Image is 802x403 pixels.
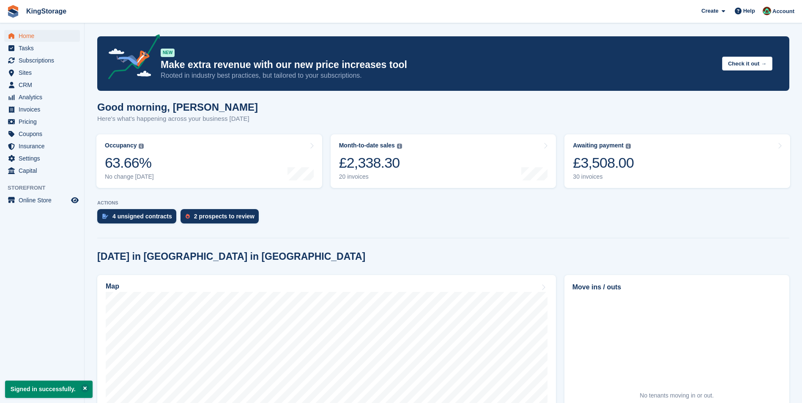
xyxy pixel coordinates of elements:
[23,4,70,18] a: KingStorage
[97,251,365,262] h2: [DATE] in [GEOGRAPHIC_DATA] in [GEOGRAPHIC_DATA]
[4,54,80,66] a: menu
[339,142,395,149] div: Month-to-date sales
[19,67,69,79] span: Sites
[102,214,108,219] img: contract_signature_icon-13c848040528278c33f63329250d36e43548de30e8caae1d1a13099fd9432cc5.svg
[7,5,19,18] img: stora-icon-8386f47178a22dfd0bd8f6a31ec36ba5ce8667c1dd55bd0f319d3a0aa187defe.svg
[101,34,160,82] img: price-adjustments-announcement-icon-8257ccfd72463d97f412b2fc003d46551f7dbcb40ab6d574587a9cd5c0d94...
[19,128,69,140] span: Coupons
[573,173,634,180] div: 30 invoices
[4,194,80,206] a: menu
[19,91,69,103] span: Analytics
[105,154,154,172] div: 63.66%
[105,173,154,180] div: No change [DATE]
[19,103,69,115] span: Invoices
[161,71,715,80] p: Rooted in industry best practices, but tailored to your subscriptions.
[19,42,69,54] span: Tasks
[181,209,263,228] a: 2 prospects to review
[19,165,69,177] span: Capital
[573,142,624,149] div: Awaiting payment
[772,7,794,16] span: Account
[19,116,69,128] span: Pricing
[763,7,771,15] img: John King
[339,173,402,180] div: 20 invoices
[701,7,718,15] span: Create
[97,114,258,124] p: Here's what's happening across your business [DATE]
[4,67,80,79] a: menu
[19,30,69,42] span: Home
[70,195,80,205] a: Preview store
[8,184,84,192] span: Storefront
[397,144,402,149] img: icon-info-grey-7440780725fd019a000dd9b08b2336e03edf1995a4989e88bcd33f0948082b44.svg
[572,282,781,292] h2: Move ins / outs
[4,165,80,177] a: menu
[19,152,69,164] span: Settings
[4,140,80,152] a: menu
[19,54,69,66] span: Subscriptions
[339,154,402,172] div: £2,338.30
[4,116,80,128] a: menu
[640,391,714,400] div: No tenants moving in or out.
[19,194,69,206] span: Online Store
[743,7,755,15] span: Help
[4,42,80,54] a: menu
[112,213,172,220] div: 4 unsigned contracts
[161,49,175,57] div: NEW
[105,142,137,149] div: Occupancy
[106,283,119,290] h2: Map
[4,91,80,103] a: menu
[331,134,556,188] a: Month-to-date sales £2,338.30 20 invoices
[139,144,144,149] img: icon-info-grey-7440780725fd019a000dd9b08b2336e03edf1995a4989e88bcd33f0948082b44.svg
[96,134,322,188] a: Occupancy 63.66% No change [DATE]
[573,154,634,172] div: £3,508.00
[5,381,93,398] p: Signed in successfully.
[19,140,69,152] span: Insurance
[4,103,80,115] a: menu
[4,152,80,164] a: menu
[626,144,631,149] img: icon-info-grey-7440780725fd019a000dd9b08b2336e03edf1995a4989e88bcd33f0948082b44.svg
[722,57,772,71] button: Check it out →
[19,79,69,91] span: CRM
[4,30,80,42] a: menu
[194,213,255,220] div: 2 prospects to review
[97,209,181,228] a: 4 unsigned contracts
[97,101,258,113] h1: Good morning, [PERSON_NAME]
[186,214,190,219] img: prospect-51fa495bee0391a8d652442698ab0144808aea92771e9ea1ae160a38d050c398.svg
[97,200,789,206] p: ACTIONS
[161,59,715,71] p: Make extra revenue with our new price increases tool
[564,134,790,188] a: Awaiting payment £3,508.00 30 invoices
[4,79,80,91] a: menu
[4,128,80,140] a: menu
